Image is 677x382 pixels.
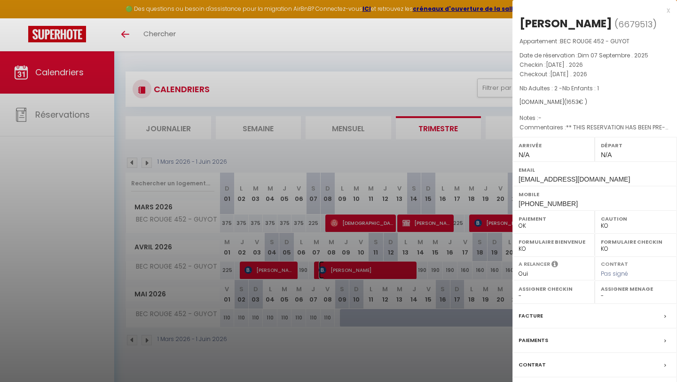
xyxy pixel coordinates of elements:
[519,237,589,247] label: Formulaire Bienvenue
[519,151,529,159] span: N/A
[520,113,670,123] p: Notes :
[637,340,670,375] iframe: Chat
[578,51,648,59] span: Dim 07 Septembre . 2025
[519,311,543,321] label: Facture
[601,270,628,278] span: Pas signé
[520,51,670,60] p: Date de réservation :
[512,5,670,16] div: x
[601,141,671,150] label: Départ
[519,260,550,268] label: A relancer
[567,98,579,106] span: 1653
[601,260,628,266] label: Contrat
[520,98,670,107] div: [DOMAIN_NAME]
[538,114,542,122] span: -
[8,4,36,32] button: Ouvrir le widget de chat LiveChat
[546,61,583,69] span: [DATE] . 2026
[550,70,587,78] span: [DATE] . 2026
[519,141,589,150] label: Arrivée
[519,175,630,183] span: [EMAIL_ADDRESS][DOMAIN_NAME]
[520,37,670,46] p: Appartement :
[618,18,653,30] span: 6679513
[519,200,578,207] span: [PHONE_NUMBER]
[560,37,630,45] span: BEC ROUGE 452 - GUYOT
[519,360,546,370] label: Contrat
[519,335,548,345] label: Paiements
[601,237,671,247] label: Formulaire Checkin
[520,84,599,92] span: Nb Adultes : 2 -
[520,16,612,31] div: [PERSON_NAME]
[564,98,587,106] span: ( € )
[519,284,589,294] label: Assigner Checkin
[562,84,599,92] span: Nb Enfants : 1
[519,165,671,175] label: Email
[601,284,671,294] label: Assigner Menage
[519,190,671,199] label: Mobile
[520,123,670,132] p: Commentaires :
[601,214,671,223] label: Caution
[551,260,558,271] i: Sélectionner OUI si vous souhaiter envoyer les séquences de messages post-checkout
[614,17,657,31] span: ( )
[601,151,612,159] span: N/A
[519,214,589,223] label: Paiement
[520,70,670,79] p: Checkout :
[520,60,670,70] p: Checkin :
